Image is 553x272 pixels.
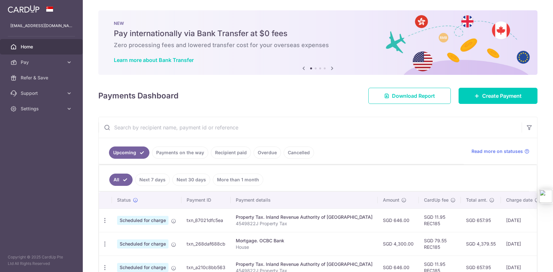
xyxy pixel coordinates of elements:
[181,208,231,232] td: txn_87021dfc5ea
[472,148,529,155] a: Read more on statuses
[98,90,179,102] h4: Payments Dashboard
[152,146,208,159] a: Payments on the way
[461,208,501,232] td: SGD 657.95
[506,197,533,203] span: Charge date
[501,208,545,232] td: [DATE]
[368,88,451,104] a: Download Report
[392,92,435,100] span: Download Report
[109,174,133,186] a: All
[10,23,72,29] p: [EMAIL_ADDRESS][DOMAIN_NAME]
[231,192,378,208] th: Payment details
[117,263,168,272] span: Scheduled for charge
[236,220,373,227] p: 4549822J Property Tax
[8,5,39,13] img: CardUp
[172,174,210,186] a: Next 30 days
[459,88,537,104] a: Create Payment
[472,148,523,155] span: Read more on statuses
[21,90,63,96] span: Support
[181,232,231,256] td: txn_268daf688cb
[236,244,373,250] p: House
[114,21,522,26] p: NEW
[254,146,281,159] a: Overdue
[378,208,419,232] td: SGD 646.00
[114,57,194,63] a: Learn more about Bank Transfer
[419,208,461,232] td: SGD 11.95 REC185
[21,59,63,65] span: Pay
[98,10,537,75] img: Bank transfer banner
[135,174,170,186] a: Next 7 days
[114,28,522,39] h5: Pay internationally via Bank Transfer at $0 fees
[284,146,314,159] a: Cancelled
[236,261,373,267] div: Property Tax. Inland Revenue Authority of [GEOGRAPHIC_DATA]
[383,197,399,203] span: Amount
[378,232,419,256] td: SGD 4,300.00
[482,92,522,100] span: Create Payment
[461,232,501,256] td: SGD 4,379.55
[419,232,461,256] td: SGD 79.55 REC185
[21,106,63,112] span: Settings
[236,214,373,220] div: Property Tax. Inland Revenue Authority of [GEOGRAPHIC_DATA]
[236,237,373,244] div: Mortgage. OCBC Bank
[501,232,545,256] td: [DATE]
[21,44,63,50] span: Home
[114,41,522,49] h6: Zero processing fees and lowered transfer cost for your overseas expenses
[424,197,449,203] span: CardUp fee
[117,239,168,248] span: Scheduled for charge
[117,216,168,225] span: Scheduled for charge
[99,117,522,138] input: Search by recipient name, payment id or reference
[211,146,251,159] a: Recipient paid
[21,75,63,81] span: Refer & Save
[181,192,231,208] th: Payment ID
[213,174,263,186] a: More than 1 month
[466,197,487,203] span: Total amt.
[109,146,149,159] a: Upcoming
[117,197,131,203] span: Status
